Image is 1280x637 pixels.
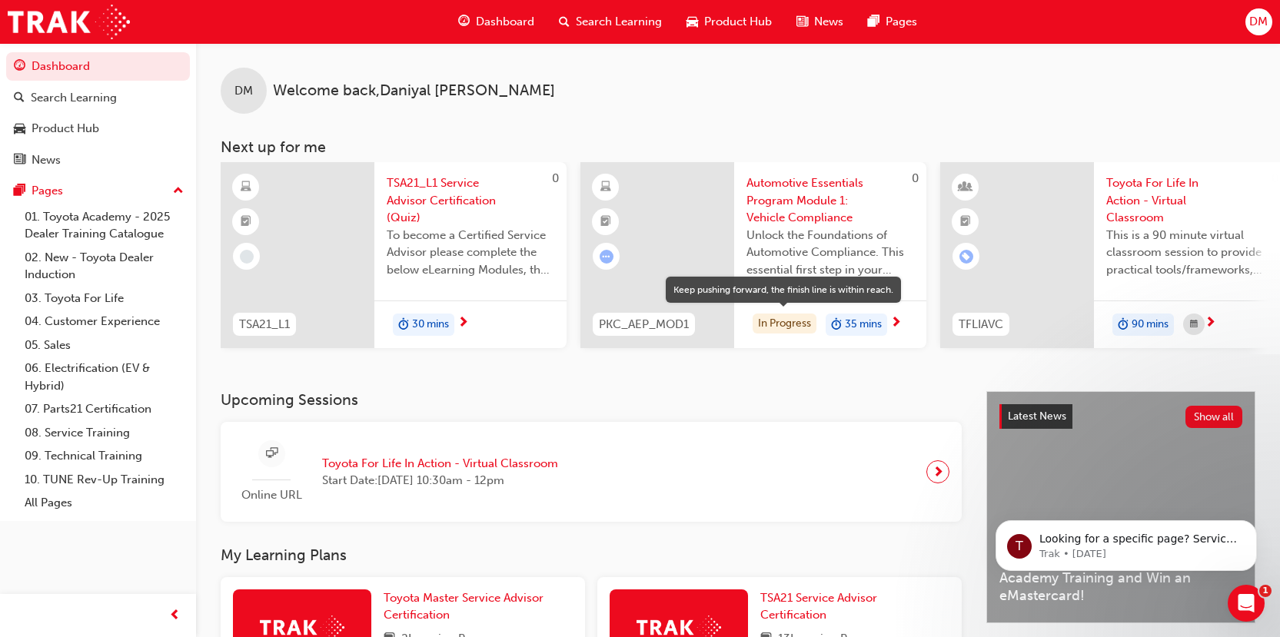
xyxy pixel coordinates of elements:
[1259,585,1272,597] span: 1
[1118,315,1129,335] span: duration-icon
[8,5,130,39] a: Trak
[14,184,25,198] span: pages-icon
[6,84,190,112] a: Search Learning
[580,162,926,348] a: 0PKC_AEP_MOD1Automotive Essentials Program Module 1: Vehicle ComplianceUnlock the Foundations of ...
[6,146,190,174] a: News
[322,472,558,489] span: Start Date: [DATE] 10:30am - 12pm
[1190,315,1198,334] span: calendar-icon
[18,287,190,310] a: 03. Toyota For Life
[234,82,253,100] span: DM
[933,461,944,483] span: next-icon
[784,6,856,38] a: news-iconNews
[14,91,25,105] span: search-icon
[1132,316,1169,333] span: 90 mins
[674,6,784,38] a: car-iconProduct Hub
[221,391,962,409] h3: Upcoming Sessions
[239,316,290,333] span: TSA21_L1
[1008,410,1066,423] span: Latest News
[1228,585,1265,622] iframe: Intercom live chat
[600,177,611,197] span: learningResourceType_ELEARNING-icon
[547,6,674,38] a: search-iconSearch Learning
[32,151,61,169] div: News
[559,12,570,32] span: search-icon
[18,357,190,397] a: 06. Electrification (EV & Hybrid)
[959,316,1003,333] span: TFLIAVC
[32,120,99,138] div: Product Hub
[233,434,949,510] a: Online URLToyota For Life In Action - Virtual ClassroomStart Date:[DATE] 10:30am - 12pm
[687,12,698,32] span: car-icon
[831,315,842,335] span: duration-icon
[856,6,929,38] a: pages-iconPages
[240,250,254,264] span: learningRecordVerb_NONE-icon
[412,316,449,333] span: 30 mins
[384,589,573,624] a: Toyota Master Service Advisor Certification
[1272,171,1278,185] span: 0
[18,333,190,357] a: 05. Sales
[6,114,190,143] a: Product Hub
[18,205,190,246] a: 01. Toyota Academy - 2025 Dealer Training Catalogue
[14,60,25,74] span: guage-icon
[746,174,914,227] span: Automotive Essentials Program Module 1: Vehicle Compliance
[796,12,808,32] span: news-icon
[1106,174,1274,227] span: Toyota For Life In Action - Virtual Classroom
[233,486,310,504] span: Online URL
[890,317,902,330] span: next-icon
[18,468,190,492] a: 10. TUNE Rev-Up Training
[31,89,117,107] div: Search Learning
[1106,227,1274,279] span: This is a 90 minute virtual classroom session to provide practical tools/frameworks, behaviours a...
[446,6,547,38] a: guage-iconDashboard
[6,49,190,177] button: DashboardSearch LearningProduct HubNews
[169,606,181,625] span: prev-icon
[14,122,25,136] span: car-icon
[704,13,772,31] span: Product Hub
[576,13,662,31] span: Search Learning
[1249,13,1268,31] span: DM
[599,316,689,333] span: PKC_AEP_MOD1
[1185,406,1243,428] button: Show all
[457,317,469,330] span: next-icon
[221,162,567,348] a: 0TSA21_L1TSA21_L1 Service Advisor Certification (Quiz)To become a Certified Service Advisor pleas...
[845,316,882,333] span: 35 mins
[600,250,613,264] span: learningRecordVerb_ATTEMPT-icon
[868,12,879,32] span: pages-icon
[760,591,877,622] span: TSA21 Service Advisor Certification
[387,227,554,279] span: To become a Certified Service Advisor please complete the below eLearning Modules, the Service Ad...
[1245,8,1272,35] button: DM
[746,227,914,279] span: Unlock the Foundations of Automotive Compliance. This essential first step in your Automotive Ess...
[986,391,1255,623] a: Latest NewsShow allHelp Shape the Future of Toyota Academy Training and Win an eMastercard!
[600,212,611,232] span: booktick-icon
[18,421,190,445] a: 08. Service Training
[241,177,251,197] span: learningResourceType_ELEARNING-icon
[273,82,555,100] span: Welcome back , Daniyal [PERSON_NAME]
[1205,317,1216,330] span: next-icon
[18,397,190,421] a: 07. Parts21 Certification
[322,455,558,473] span: Toyota For Life In Action - Virtual Classroom
[458,12,470,32] span: guage-icon
[6,52,190,81] a: Dashboard
[18,491,190,515] a: All Pages
[398,315,409,335] span: duration-icon
[173,181,184,201] span: up-icon
[384,591,544,622] span: Toyota Master Service Advisor Certification
[14,154,25,168] span: news-icon
[387,174,554,227] span: TSA21_L1 Service Advisor Certification (Quiz)
[960,212,971,232] span: booktick-icon
[6,177,190,205] button: Pages
[18,246,190,287] a: 02. New - Toyota Dealer Induction
[960,177,971,197] span: learningResourceType_INSTRUCTOR_LED-icon
[221,546,962,564] h3: My Learning Plans
[912,171,919,185] span: 0
[753,314,816,334] div: In Progress
[552,171,559,185] span: 0
[32,182,63,200] div: Pages
[241,212,251,232] span: booktick-icon
[196,138,1280,156] h3: Next up for me
[814,13,843,31] span: News
[18,310,190,333] a: 04. Customer Experience
[999,404,1242,429] a: Latest NewsShow all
